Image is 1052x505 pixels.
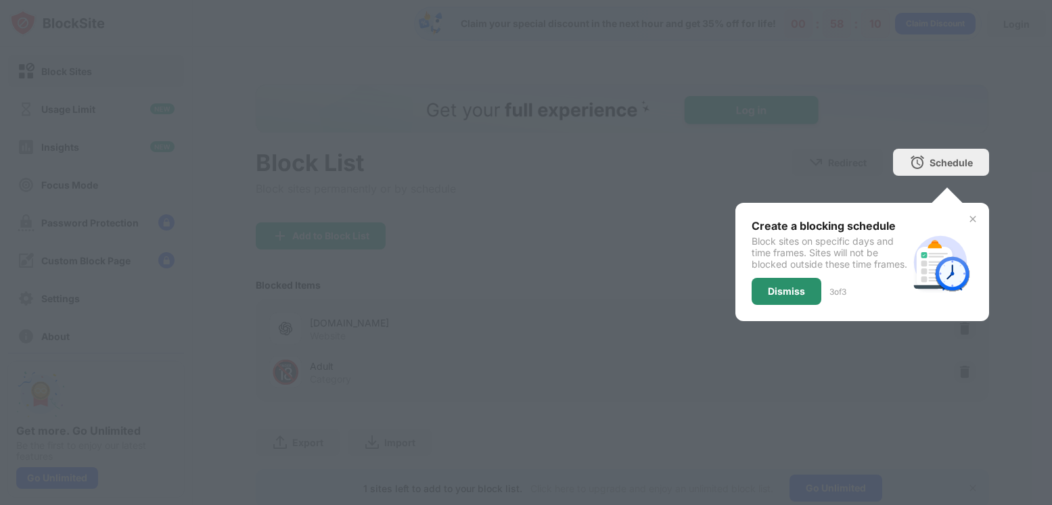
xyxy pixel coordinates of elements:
[908,230,973,295] img: schedule.svg
[829,287,846,297] div: 3 of 3
[930,157,973,168] div: Schedule
[752,219,908,233] div: Create a blocking schedule
[967,214,978,224] img: x-button.svg
[752,235,908,270] div: Block sites on specific days and time frames. Sites will not be blocked outside these time frames.
[768,286,805,297] div: Dismiss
